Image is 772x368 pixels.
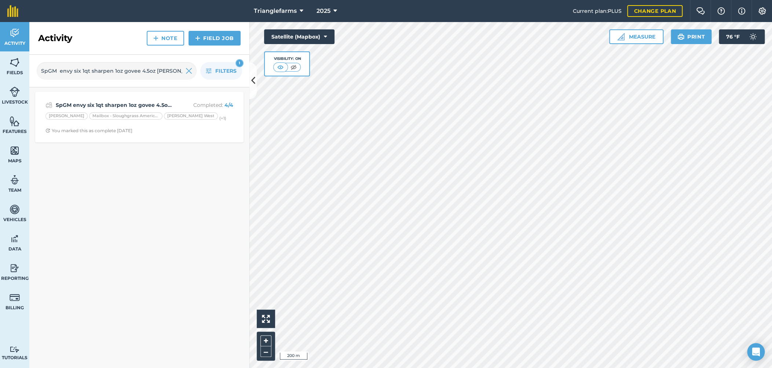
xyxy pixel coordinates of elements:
img: svg+xml;base64,PD94bWwgdmVyc2lvbj0iMS4wIiBlbmNvZGluZz0idXRmLTgiPz4KPCEtLSBHZW5lcmF0b3I6IEFkb2JlIE... [10,204,20,215]
button: 76 °F [719,29,765,44]
img: A question mark icon [717,7,725,15]
img: fieldmargin Logo [7,5,18,17]
div: [PERSON_NAME] West [164,112,218,120]
p: Completed : [175,101,233,109]
small: (+ 1 ) [219,116,226,121]
span: 76 ° F [726,29,740,44]
img: svg+xml;base64,PHN2ZyB4bWxucz0iaHR0cDovL3d3dy53My5vcmcvMjAwMC9zdmciIHdpZHRoPSIyMiIgaGVpZ2h0PSIzMC... [186,66,192,75]
img: Clock with arrow pointing clockwise [45,128,50,133]
div: Mailbox - Sloughgrass American 80158 24 [89,112,162,120]
button: + [260,335,271,346]
img: svg+xml;base64,PHN2ZyB4bWxucz0iaHR0cDovL3d3dy53My5vcmcvMjAwMC9zdmciIHdpZHRoPSIxNCIgaGVpZ2h0PSIyNC... [195,34,200,43]
span: Filters [215,67,237,75]
a: Note [147,31,184,46]
img: svg+xml;base64,PD94bWwgdmVyc2lvbj0iMS4wIiBlbmNvZGluZz0idXRmLTgiPz4KPCEtLSBHZW5lcmF0b3I6IEFkb2JlIE... [746,29,760,44]
img: svg+xml;base64,PHN2ZyB4bWxucz0iaHR0cDovL3d3dy53My5vcmcvMjAwMC9zdmciIHdpZHRoPSIxNCIgaGVpZ2h0PSIyNC... [153,34,158,43]
span: 2025 [317,7,330,15]
div: Visibility: On [273,56,301,62]
img: svg+xml;base64,PHN2ZyB4bWxucz0iaHR0cDovL3d3dy53My5vcmcvMjAwMC9zdmciIHdpZHRoPSI1MCIgaGVpZ2h0PSI0MC... [289,64,298,71]
a: Field Job [189,31,241,46]
img: svg+xml;base64,PD94bWwgdmVyc2lvbj0iMS4wIiBlbmNvZGluZz0idXRmLTgiPz4KPCEtLSBHZW5lcmF0b3I6IEFkb2JlIE... [10,263,20,274]
img: svg+xml;base64,PD94bWwgdmVyc2lvbj0iMS4wIiBlbmNvZGluZz0idXRmLTgiPz4KPCEtLSBHZW5lcmF0b3I6IEFkb2JlIE... [10,346,20,353]
img: svg+xml;base64,PD94bWwgdmVyc2lvbj0iMS4wIiBlbmNvZGluZz0idXRmLTgiPz4KPCEtLSBHZW5lcmF0b3I6IEFkb2JlIE... [45,101,52,109]
img: svg+xml;base64,PHN2ZyB4bWxucz0iaHR0cDovL3d3dy53My5vcmcvMjAwMC9zdmciIHdpZHRoPSI1NiIgaGVpZ2h0PSI2MC... [10,145,20,156]
img: Two speech bubbles overlapping with the left bubble in the forefront [696,7,705,15]
img: svg+xml;base64,PHN2ZyB4bWxucz0iaHR0cDovL3d3dy53My5vcmcvMjAwMC9zdmciIHdpZHRoPSIxOSIgaGVpZ2h0PSIyNC... [677,32,684,41]
span: Trianglefarms [254,7,297,15]
input: Search for an activity [37,62,197,80]
a: Change plan [627,5,683,17]
strong: SpGM envy six 1qt sharpen 1oz govee 4.5oz [PERSON_NAME] [56,101,172,109]
img: svg+xml;base64,PHN2ZyB4bWxucz0iaHR0cDovL3d3dy53My5vcmcvMjAwMC9zdmciIHdpZHRoPSI1NiIgaGVpZ2h0PSI2MC... [10,57,20,68]
h2: Activity [38,32,72,44]
img: svg+xml;base64,PHN2ZyB4bWxucz0iaHR0cDovL3d3dy53My5vcmcvMjAwMC9zdmciIHdpZHRoPSI1NiIgaGVpZ2h0PSI2MC... [10,116,20,127]
div: [PERSON_NAME] [45,112,88,120]
img: Ruler icon [617,33,625,40]
img: svg+xml;base64,PHN2ZyB4bWxucz0iaHR0cDovL3d3dy53My5vcmcvMjAwMC9zdmciIHdpZHRoPSIxNyIgaGVpZ2h0PSIxNy... [738,7,745,15]
div: Open Intercom Messenger [747,343,765,361]
button: Satellite (Mapbox) [264,29,334,44]
button: Measure [609,29,663,44]
button: – [260,346,271,357]
img: svg+xml;base64,PHN2ZyB4bWxucz0iaHR0cDovL3d3dy53My5vcmcvMjAwMC9zdmciIHdpZHRoPSI1MCIgaGVpZ2h0PSI0MC... [276,64,285,71]
div: You marked this as complete [DATE] [45,128,132,134]
button: Filters [200,62,242,80]
img: svg+xml;base64,PD94bWwgdmVyc2lvbj0iMS4wIiBlbmNvZGluZz0idXRmLTgiPz4KPCEtLSBHZW5lcmF0b3I6IEFkb2JlIE... [10,86,20,97]
img: svg+xml;base64,PD94bWwgdmVyc2lvbj0iMS4wIiBlbmNvZGluZz0idXRmLTgiPz4KPCEtLSBHZW5lcmF0b3I6IEFkb2JlIE... [10,292,20,303]
strong: 4 / 4 [224,102,233,108]
img: svg+xml;base64,PD94bWwgdmVyc2lvbj0iMS4wIiBlbmNvZGluZz0idXRmLTgiPz4KPCEtLSBHZW5lcmF0b3I6IEFkb2JlIE... [10,174,20,185]
a: SpGM envy six 1qt sharpen 1oz govee 4.5oz [PERSON_NAME]Completed: 4/4[PERSON_NAME]Mailbox - Sloug... [40,96,239,138]
img: svg+xml;base64,PD94bWwgdmVyc2lvbj0iMS4wIiBlbmNvZGluZz0idXRmLTgiPz4KPCEtLSBHZW5lcmF0b3I6IEFkb2JlIE... [10,28,20,39]
div: 1 [235,59,244,67]
img: svg+xml;base64,PD94bWwgdmVyc2lvbj0iMS4wIiBlbmNvZGluZz0idXRmLTgiPz4KPCEtLSBHZW5lcmF0b3I6IEFkb2JlIE... [10,233,20,244]
span: Current plan : PLUS [572,7,621,15]
img: A cog icon [758,7,766,15]
button: Print [671,29,712,44]
img: Four arrows, one pointing top left, one top right, one bottom right and the last bottom left [262,315,270,323]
